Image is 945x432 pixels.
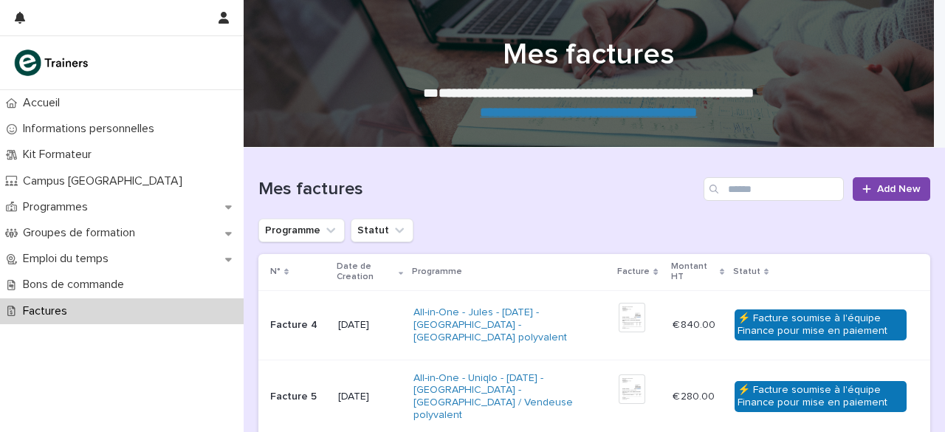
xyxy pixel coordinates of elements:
p: Factures [17,304,79,318]
p: Facture 5 [270,388,320,403]
p: Campus [GEOGRAPHIC_DATA] [17,174,194,188]
p: Facture 4 [270,316,320,332]
p: [DATE] [338,391,402,403]
button: Programme [258,219,345,242]
p: € 840.00 [673,316,718,332]
p: [DATE] [338,319,402,332]
p: Facture [617,264,650,280]
p: N° [270,264,281,280]
div: ⚡ Facture soumise à l'équipe Finance pour mise en paiement [735,381,907,412]
p: Montant HT [671,258,716,286]
h1: Mes factures [258,37,919,72]
a: All-in-One - Jules - [DATE] - [GEOGRAPHIC_DATA] - [GEOGRAPHIC_DATA] polyvalent [413,306,607,343]
p: Groupes de formation [17,226,147,240]
p: Statut [733,264,760,280]
input: Search [704,177,844,201]
p: € 280.00 [673,388,718,403]
p: Programmes [17,200,100,214]
tr: Facture 4Facture 4 [DATE]All-in-One - Jules - [DATE] - [GEOGRAPHIC_DATA] - [GEOGRAPHIC_DATA] poly... [258,290,930,360]
a: Add New [853,177,930,201]
a: All-in-One - Uniqlo - [DATE] - [GEOGRAPHIC_DATA] - [GEOGRAPHIC_DATA] / Vendeuse polyvalent [413,372,607,422]
p: Informations personnelles [17,122,166,136]
button: Statut [351,219,413,242]
img: K0CqGN7SDeD6s4JG8KQk [12,48,93,78]
p: Accueil [17,96,72,110]
p: Programme [412,264,462,280]
p: Kit Formateur [17,148,103,162]
p: Bons de commande [17,278,136,292]
p: Date de Creation [337,258,395,286]
h1: Mes factures [258,179,698,200]
p: Emploi du temps [17,252,120,266]
span: Add New [877,184,921,194]
div: ⚡ Facture soumise à l'équipe Finance pour mise en paiement [735,309,907,340]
